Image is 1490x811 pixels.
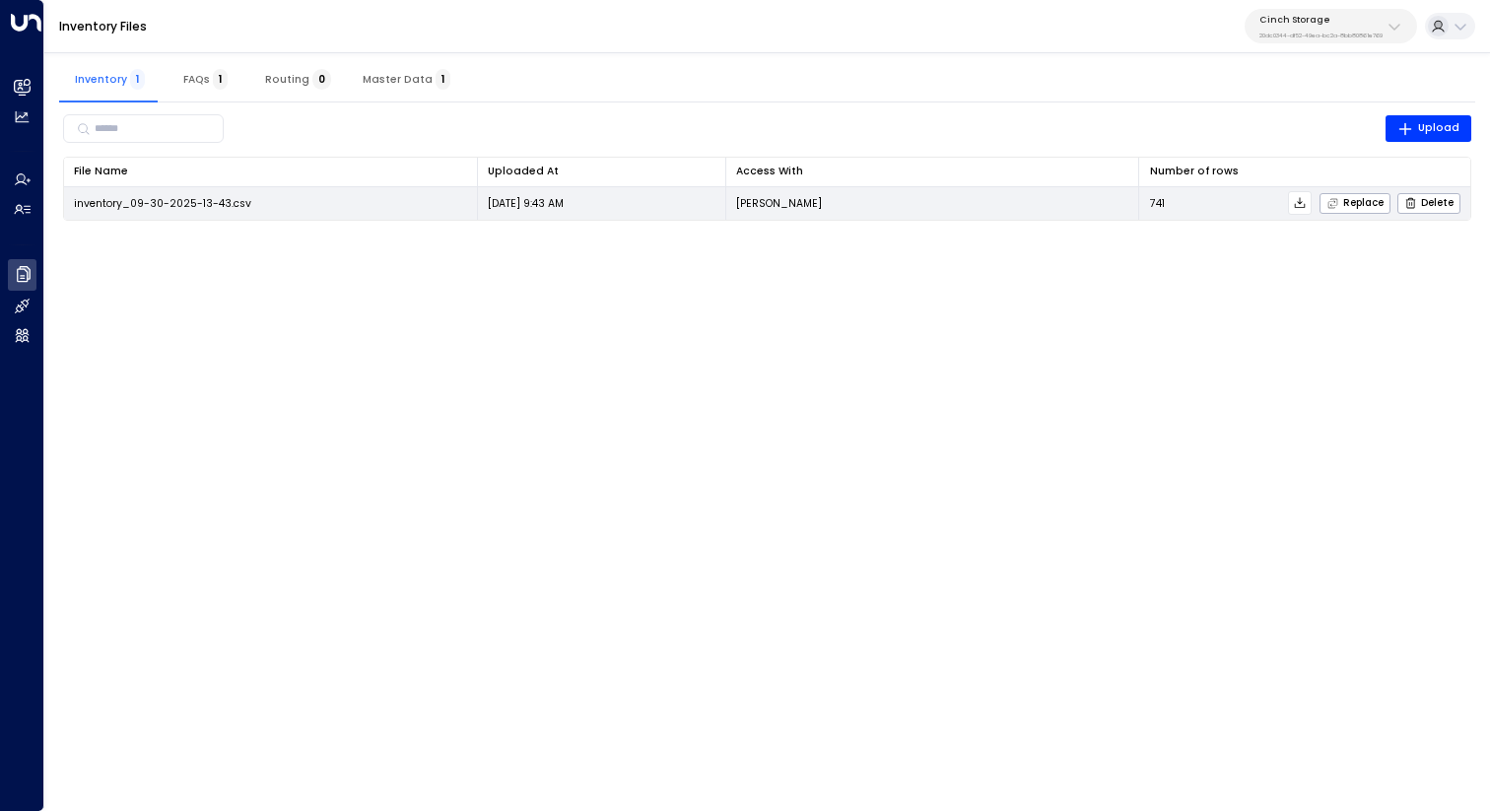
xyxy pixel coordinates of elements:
[59,18,147,34] a: Inventory Files
[265,73,331,86] span: Routing
[1386,115,1472,143] button: Upload
[74,163,466,180] div: File Name
[1245,9,1417,43] button: Cinch Storage20dc0344-df52-49ea-bc2a-8bb80861e769
[1397,193,1460,214] button: Delete
[183,73,228,86] span: FAQs
[1397,119,1460,137] span: Upload
[1259,32,1383,39] p: 20dc0344-df52-49ea-bc2a-8bb80861e769
[74,163,128,180] div: File Name
[488,163,714,180] div: Uploaded At
[363,73,450,86] span: Master Data
[213,69,228,90] span: 1
[1150,163,1239,180] div: Number of rows
[736,163,1128,180] div: Access With
[1150,163,1460,180] div: Number of rows
[130,69,145,90] span: 1
[736,196,822,211] p: [PERSON_NAME]
[312,69,331,90] span: 0
[1404,197,1454,210] span: Delete
[488,163,559,180] div: Uploaded At
[1150,196,1165,211] span: 741
[436,69,450,90] span: 1
[488,196,564,211] p: [DATE] 9:43 AM
[1259,14,1383,26] p: Cinch Storage
[75,73,145,86] span: Inventory
[74,196,251,211] span: inventory_09-30-2025-13-43.csv
[1320,193,1390,214] button: Replace
[1326,197,1384,210] span: Replace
